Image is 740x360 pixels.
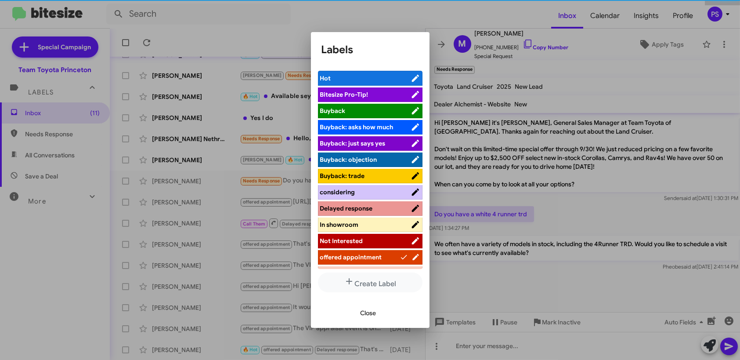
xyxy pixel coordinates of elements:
span: Close [361,305,376,321]
span: Delayed response [320,204,373,212]
h1: Labels [321,43,419,57]
span: Bitesize Pro-Tip! [320,91,368,98]
span: Buyback: objection [320,156,377,164]
button: Close [354,305,383,321]
span: Buyback [320,107,346,115]
span: offered appointment [320,253,382,261]
span: Not Interested [320,237,363,245]
span: Hot [320,74,331,82]
span: In showroom [320,221,359,229]
button: Create Label [318,273,422,292]
span: considering [320,188,355,196]
span: Buyback: asks how much [320,123,393,131]
span: Buyback: trade [320,172,365,180]
span: Buyback: just says yes [320,139,386,147]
